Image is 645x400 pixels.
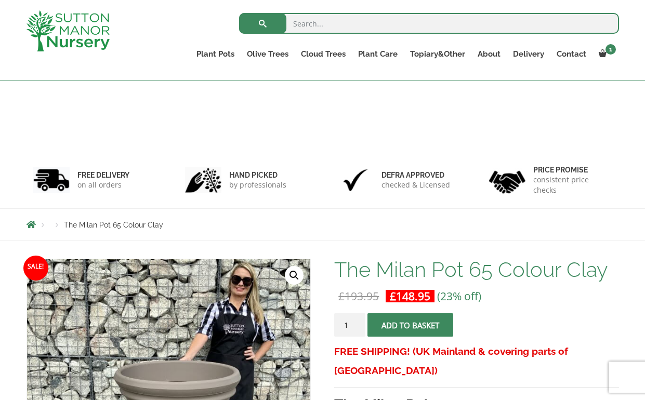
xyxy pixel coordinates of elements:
img: 4.jpg [489,164,525,196]
input: Product quantity [334,313,365,337]
h6: Defra approved [381,170,450,180]
a: About [471,47,507,61]
a: View full-screen image gallery [285,266,304,285]
a: Plant Care [352,47,404,61]
img: 2.jpg [185,167,221,193]
p: by professionals [229,180,286,190]
p: checked & Licensed [381,180,450,190]
h3: FREE SHIPPING! (UK Mainland & covering parts of [GEOGRAPHIC_DATA]) [334,342,618,380]
h6: hand picked [229,170,286,180]
span: Sale! [23,256,48,281]
p: on all orders [77,180,129,190]
h6: FREE DELIVERY [77,170,129,180]
span: £ [390,289,396,303]
a: Cloud Trees [295,47,352,61]
a: Plant Pots [190,47,241,61]
p: consistent price checks [533,175,612,195]
span: The Milan Pot 65 Colour Clay [64,221,163,229]
h6: Price promise [533,165,612,175]
bdi: 193.95 [338,289,379,303]
img: 1.jpg [33,167,70,193]
a: 1 [593,47,619,61]
img: logo [27,10,110,51]
span: 1 [605,44,616,55]
button: Add to basket [367,313,453,337]
span: £ [338,289,345,303]
a: Topiary&Other [404,47,471,61]
h1: The Milan Pot 65 Colour Clay [334,259,618,281]
nav: Breadcrumbs [27,220,619,229]
a: Contact [550,47,593,61]
span: (23% off) [437,289,481,303]
a: Delivery [507,47,550,61]
bdi: 148.95 [390,289,430,303]
a: Olive Trees [241,47,295,61]
input: Search... [239,13,619,34]
img: 3.jpg [337,167,374,193]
